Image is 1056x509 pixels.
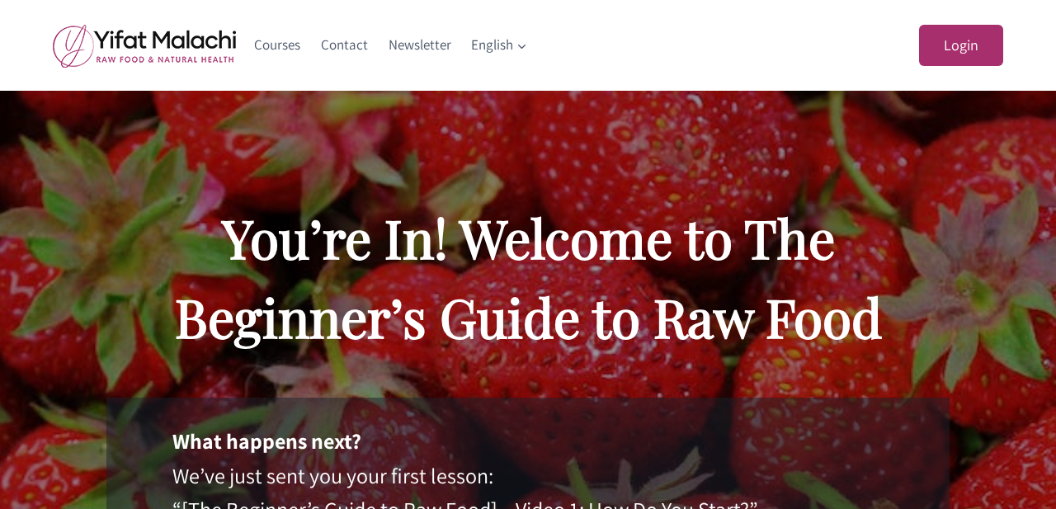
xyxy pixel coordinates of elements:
span: English [471,34,527,56]
a: Courses [244,26,311,65]
a: Newsletter [378,26,461,65]
a: Contact [311,26,379,65]
a: English [461,26,538,65]
a: Login [919,25,1003,67]
nav: Primary Navigation [244,26,538,65]
strong: What happens next? [172,427,361,455]
img: yifat_logo41_en.png [53,24,236,68]
h2: You’re In! Welcome to The Beginner’s Guide to Raw Food [106,198,950,356]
